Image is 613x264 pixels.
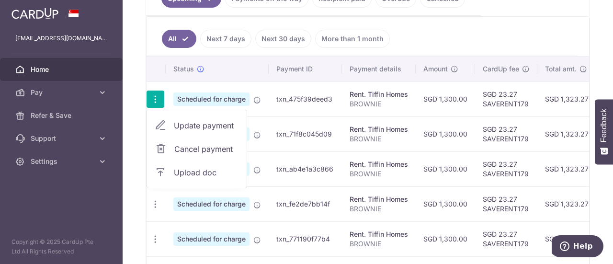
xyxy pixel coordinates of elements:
div: Rent. Tiffin Homes [350,125,408,134]
a: Next 30 days [255,30,311,48]
a: Next 7 days [200,30,251,48]
span: Home [31,65,94,74]
div: Rent. Tiffin Homes [350,195,408,204]
p: BROWNIE [350,204,408,214]
td: SGD 1,323.27 [537,81,597,116]
button: Feedback - Show survey [595,99,613,164]
div: Rent. Tiffin Homes [350,90,408,99]
span: Scheduled for charge [173,92,250,106]
th: Payment details [342,57,416,81]
td: txn_475f39deed3 [269,81,342,116]
td: SGD 1,323.27 [537,221,597,256]
td: SGD 23.27 SAVERENT179 [475,186,537,221]
a: More than 1 month [315,30,390,48]
span: Pay [31,88,94,97]
a: All [162,30,196,48]
span: Feedback [600,109,608,142]
td: SGD 23.27 SAVERENT179 [475,151,537,186]
div: Rent. Tiffin Homes [350,230,408,239]
td: txn_fe2de7bb14f [269,186,342,221]
td: SGD 1,300.00 [416,116,475,151]
p: [EMAIL_ADDRESS][DOMAIN_NAME] [15,34,107,43]
p: BROWNIE [350,169,408,179]
span: Scheduled for charge [173,232,250,246]
td: SGD 1,323.27 [537,151,597,186]
p: BROWNIE [350,239,408,249]
span: Total amt. [545,64,577,74]
span: Status [173,64,194,74]
iframe: Opens a widget where you can find more information [552,235,603,259]
span: Settings [31,157,94,166]
div: Rent. Tiffin Homes [350,160,408,169]
img: CardUp [11,8,58,19]
td: SGD 1,300.00 [416,221,475,256]
td: txn_771190f77b4 [269,221,342,256]
p: BROWNIE [350,134,408,144]
td: txn_71f8c045d09 [269,116,342,151]
td: SGD 1,300.00 [416,186,475,221]
span: Amount [423,64,448,74]
span: Support [31,134,94,143]
p: BROWNIE [350,99,408,109]
span: CardUp fee [483,64,519,74]
th: Payment ID [269,57,342,81]
span: Refer & Save [31,111,94,120]
td: SGD 1,323.27 [537,116,597,151]
td: SGD 1,323.27 [537,186,597,221]
span: Scheduled for charge [173,197,250,211]
td: SGD 23.27 SAVERENT179 [475,221,537,256]
td: SGD 23.27 SAVERENT179 [475,116,537,151]
td: SGD 1,300.00 [416,81,475,116]
td: SGD 1,300.00 [416,151,475,186]
td: SGD 23.27 SAVERENT179 [475,81,537,116]
td: txn_ab4e1a3c866 [269,151,342,186]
